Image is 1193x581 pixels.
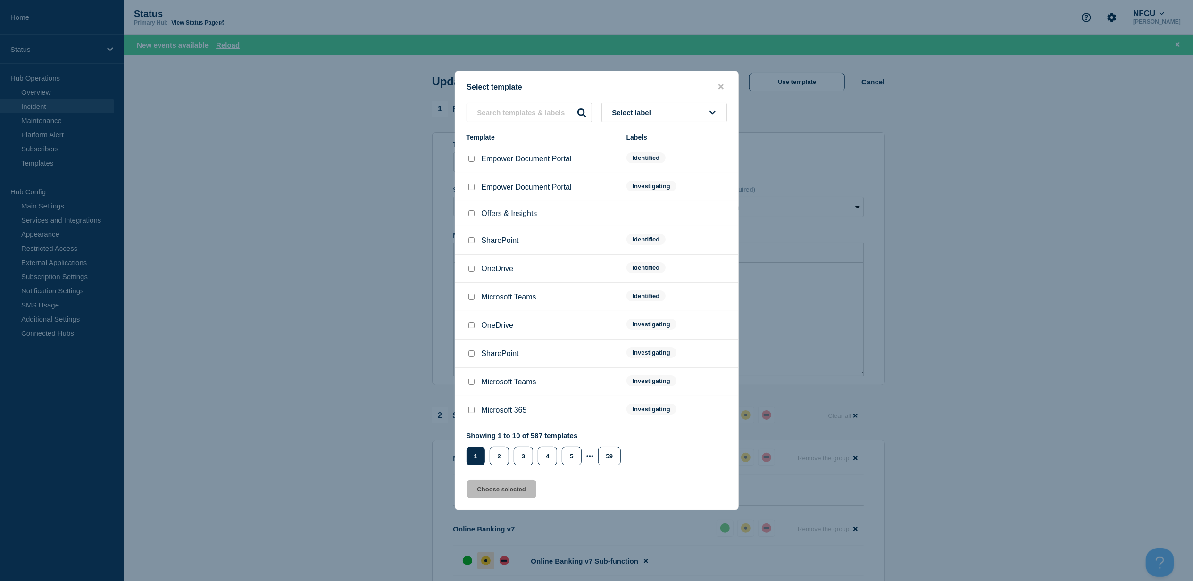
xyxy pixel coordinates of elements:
span: Identified [626,152,666,163]
p: Microsoft 365 [482,406,527,415]
p: Microsoft Teams [482,378,536,386]
button: 2 [490,447,509,465]
div: Labels [626,133,727,141]
p: OneDrive [482,321,514,330]
span: Investigating [626,319,676,330]
div: Select template [455,83,738,91]
input: Empower Document Portal checkbox [468,156,475,162]
p: SharePoint [482,349,519,358]
button: 3 [514,447,533,465]
input: Empower Document Portal checkbox [468,184,475,190]
p: Empower Document Portal [482,155,572,163]
p: Microsoft Teams [482,293,536,301]
button: close button [716,83,726,91]
span: Identified [626,262,666,273]
input: OneDrive checkbox [468,266,475,272]
div: Template [467,133,617,141]
p: Offers & Insights [482,209,537,218]
button: 4 [538,447,557,465]
span: Identified [626,234,666,245]
p: SharePoint [482,236,519,245]
span: Investigating [626,375,676,386]
input: SharePoint checkbox [468,350,475,357]
input: Offers & Insights checkbox [468,210,475,216]
button: Select label [601,103,727,122]
p: Empower Document Portal [482,183,572,191]
span: Select label [612,108,655,116]
input: OneDrive checkbox [468,322,475,328]
input: Microsoft Teams checkbox [468,379,475,385]
button: Choose selected [467,480,536,498]
p: Showing 1 to 10 of 587 templates [467,432,626,440]
input: SharePoint checkbox [468,237,475,243]
span: Investigating [626,181,676,191]
input: Search templates & labels [467,103,592,122]
span: Identified [626,290,666,301]
span: Investigating [626,347,676,358]
button: 5 [562,447,581,465]
span: Investigating [626,404,676,415]
input: Microsoft 365 checkbox [468,407,475,413]
button: 1 [467,447,485,465]
button: 59 [598,447,621,465]
input: Microsoft Teams checkbox [468,294,475,300]
p: OneDrive [482,265,514,273]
